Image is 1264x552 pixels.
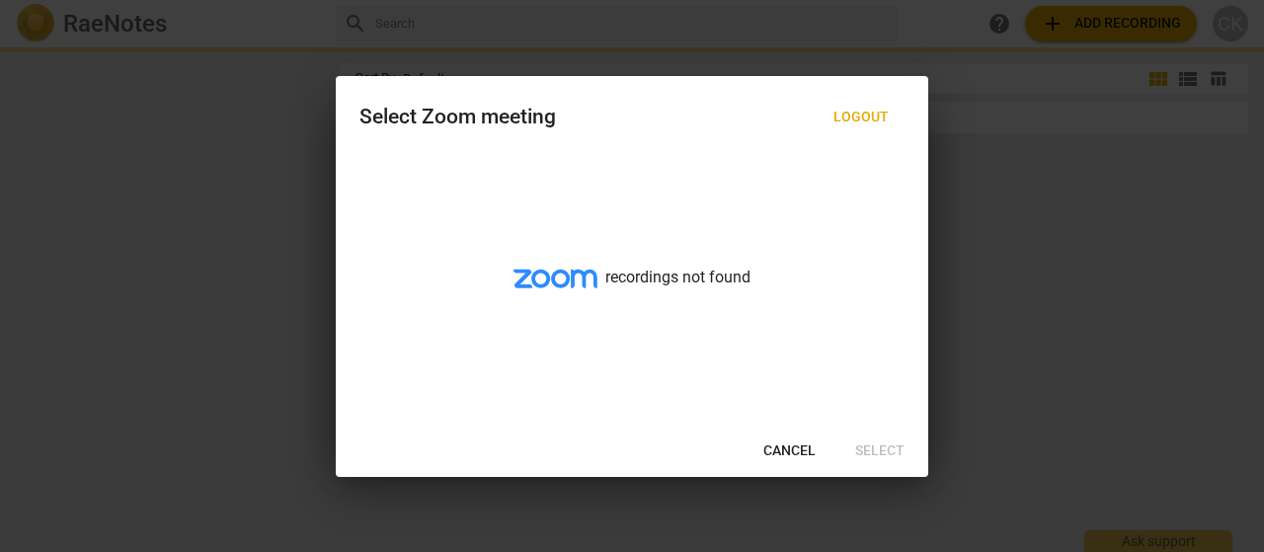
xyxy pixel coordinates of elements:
span: Logout [833,108,889,127]
div: recordings not found [336,155,928,426]
button: Cancel [748,434,831,469]
span: Cancel [763,441,816,461]
div: Select Zoom meeting [359,105,556,129]
button: Logout [818,100,905,135]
